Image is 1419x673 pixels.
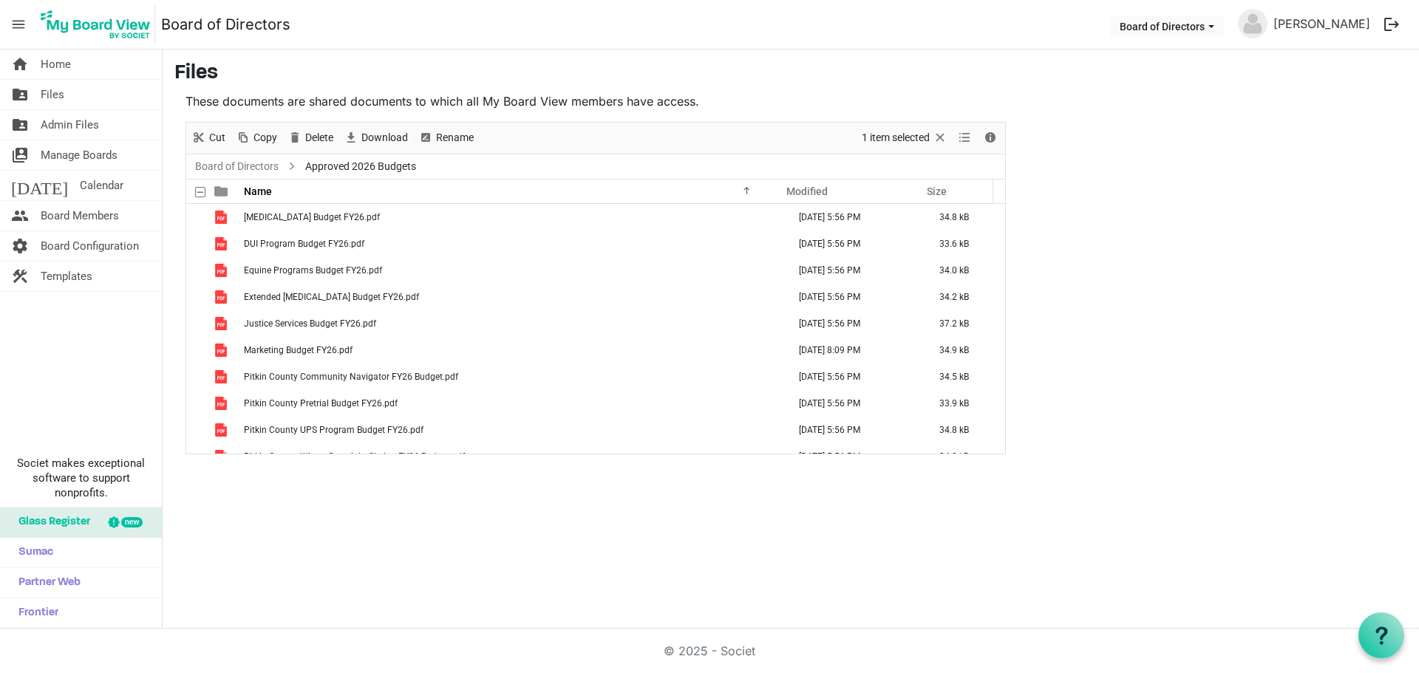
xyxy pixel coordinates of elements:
[244,372,458,382] span: Pitkin County Community Navigator FY26 Budget.pdf
[282,123,338,154] div: Delete
[239,417,783,443] td: Pitkin County UPS Program Budget FY26.pdf is template cell column header Name
[186,204,205,230] td: checkbox
[244,345,353,355] span: Marketing Budget FY26.pdf
[205,417,239,443] td: is template cell column header type
[416,129,477,147] button: Rename
[186,390,205,417] td: checkbox
[924,230,1005,257] td: 33.6 kB is template cell column header Size
[186,257,205,284] td: checkbox
[174,61,1407,86] h3: Files
[161,10,290,39] a: Board of Directors
[244,318,376,329] span: Justice Services Budget FY26.pdf
[786,185,828,197] span: Modified
[924,390,1005,417] td: 33.9 kB is template cell column header Size
[783,310,924,337] td: July 16, 2025 5:56 PM column header Modified
[205,390,239,417] td: is template cell column header type
[186,230,205,257] td: checkbox
[208,129,227,147] span: Cut
[244,239,364,249] span: DUI Program Budget FY26.pdf
[121,517,143,527] div: new
[205,363,239,390] td: is template cell column header type
[341,129,411,147] button: Download
[783,417,924,443] td: July 16, 2025 5:56 PM column header Modified
[186,363,205,390] td: checkbox
[41,262,92,291] span: Templates
[11,262,29,291] span: construction
[783,204,924,230] td: July 16, 2025 5:56 PM column header Modified
[239,284,783,310] td: Extended Drug Testing Budget FY26.pdf is template cell column header Name
[41,140,118,170] span: Manage Boards
[285,129,336,147] button: Delete
[244,425,423,435] span: Pitkin County UPS Program Budget FY26.pdf
[783,230,924,257] td: July 16, 2025 5:56 PM column header Modified
[11,80,29,109] span: folder_shared
[857,123,953,154] div: Clear selection
[244,292,419,302] span: Extended [MEDICAL_DATA] Budget FY26.pdf
[189,129,228,147] button: Cut
[924,443,1005,470] td: 34.0 kB is template cell column header Size
[36,6,155,43] img: My Board View Logo
[41,231,139,261] span: Board Configuration
[205,257,239,284] td: is template cell column header type
[205,443,239,470] td: is template cell column header type
[80,171,123,200] span: Calendar
[783,363,924,390] td: July 16, 2025 5:56 PM column header Modified
[244,212,380,222] span: [MEDICAL_DATA] Budget FY26.pdf
[360,129,409,147] span: Download
[239,337,783,363] td: Marketing Budget FY26.pdf is template cell column header Name
[244,398,398,409] span: Pitkin County Pretrial Budget FY26.pdf
[11,568,81,598] span: Partner Web
[239,204,783,230] td: Drug Testing Budget FY26.pdf is template cell column header Name
[924,417,1005,443] td: 34.8 kB is template cell column header Size
[924,363,1005,390] td: 34.5 kB is template cell column header Size
[239,443,783,470] td: Pitkin County Winter Overnight Shelter FY26 Budget.pdf is template cell column header Name
[953,123,978,154] div: View
[205,230,239,257] td: is template cell column header type
[1238,9,1267,38] img: no-profile-picture.svg
[239,230,783,257] td: DUI Program Budget FY26.pdf is template cell column header Name
[4,10,33,38] span: menu
[1110,16,1224,36] button: Board of Directors dropdownbutton
[978,123,1003,154] div: Details
[11,49,29,79] span: home
[239,310,783,337] td: Justice Services Budget FY26.pdf is template cell column header Name
[302,157,419,176] span: Approved 2026 Budgets
[186,284,205,310] td: checkbox
[11,231,29,261] span: settings
[11,508,90,537] span: Glass Register
[924,204,1005,230] td: 34.8 kB is template cell column header Size
[1376,9,1407,40] button: logout
[231,123,282,154] div: Copy
[186,337,205,363] td: checkbox
[413,123,479,154] div: Rename
[205,337,239,363] td: is template cell column header type
[927,185,947,197] span: Size
[239,257,783,284] td: Equine Programs Budget FY26.pdf is template cell column header Name
[664,643,755,658] a: © 2025 - Societ
[7,456,155,500] span: Societ makes exceptional software to support nonprofits.
[205,284,239,310] td: is template cell column header type
[186,123,231,154] div: Cut
[783,390,924,417] td: July 16, 2025 5:56 PM column header Modified
[11,201,29,230] span: people
[11,171,68,200] span: [DATE]
[981,129,1001,147] button: Details
[252,129,279,147] span: Copy
[783,443,924,470] td: July 16, 2025 5:56 PM column header Modified
[192,157,282,176] a: Board of Directors
[36,6,161,43] a: My Board View Logo
[783,257,924,284] td: July 16, 2025 5:56 PM column header Modified
[186,310,205,337] td: checkbox
[186,417,205,443] td: checkbox
[860,129,950,147] button: Selection
[41,201,119,230] span: Board Members
[783,337,924,363] td: July 16, 2025 8:09 PM column header Modified
[924,337,1005,363] td: 34.9 kB is template cell column header Size
[186,92,1006,110] p: These documents are shared documents to which all My Board View members have access.
[244,185,272,197] span: Name
[924,257,1005,284] td: 34.0 kB is template cell column header Size
[338,123,413,154] div: Download
[186,443,205,470] td: checkbox
[435,129,475,147] span: Rename
[304,129,335,147] span: Delete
